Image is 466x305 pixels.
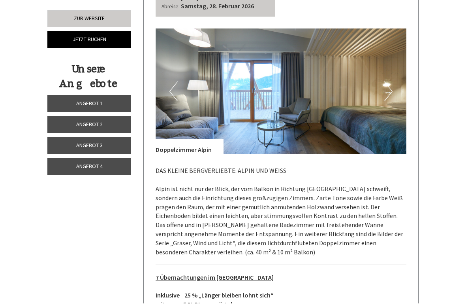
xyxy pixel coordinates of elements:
div: Doppelzimmer Alpin [156,141,224,156]
span: Angebot 3 [76,143,103,150]
small: Abreise: [162,5,180,11]
p: DAS KLEINE BERGVERLIEBTE: ALPIN UND WEISS Alpin ist nicht nur der Blick, der vom Balkon in Richtu... [156,168,407,258]
button: Previous [169,83,178,103]
a: Jetzt buchen [47,32,131,49]
img: image [156,30,407,156]
span: Angebot 2 [76,122,103,129]
a: Zur Website [47,12,131,28]
button: Next [384,83,393,103]
div: Unsere Angebote [47,63,129,93]
span: Angebot 4 [76,164,103,171]
u: 7 Übernachtungen im [GEOGRAPHIC_DATA] [156,275,274,283]
span: Angebot 1 [76,101,103,108]
b: Samstag, 28. Februar 2026 [181,4,254,11]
